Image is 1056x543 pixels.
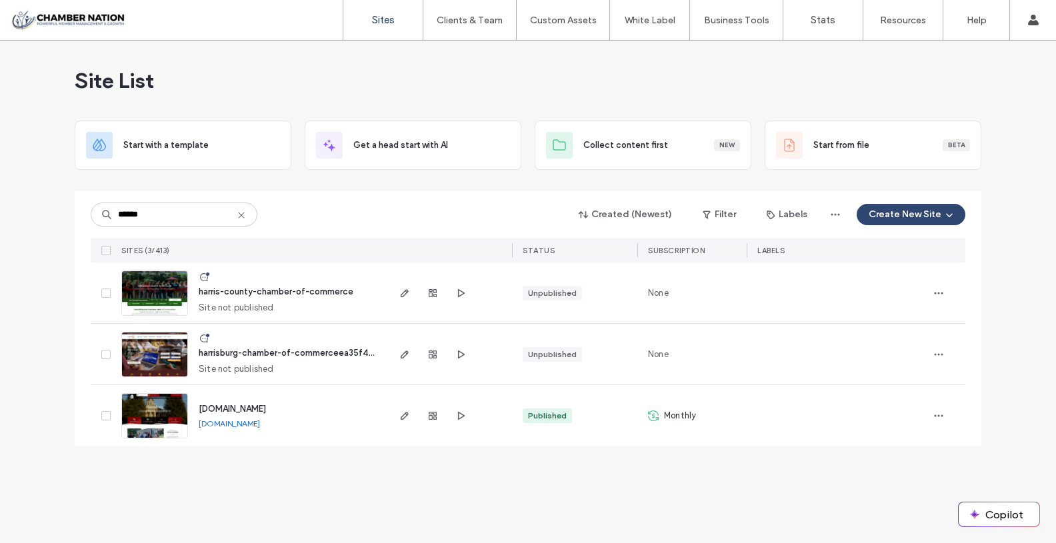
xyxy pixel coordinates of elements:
[535,121,751,170] div: Collect content firstNew
[523,246,555,255] span: STATUS
[75,67,154,94] span: Site List
[437,15,503,26] label: Clients & Team
[372,14,395,26] label: Sites
[199,418,260,428] a: [DOMAIN_NAME]
[648,286,669,300] span: None
[648,246,705,255] span: SUBSCRIPTION
[530,15,597,26] label: Custom Assets
[199,301,274,314] span: Site not published
[199,286,353,296] a: harris-county-chamber-of-commerce
[567,204,684,225] button: Created (Newest)
[528,410,567,422] div: Published
[714,139,740,151] div: New
[813,139,869,152] span: Start from file
[943,139,970,151] div: Beta
[755,204,819,225] button: Labels
[880,15,926,26] label: Resources
[583,139,668,152] span: Collect content first
[528,348,577,360] div: Unpublished
[528,287,577,299] div: Unpublished
[967,15,987,26] label: Help
[648,348,669,361] span: None
[199,404,266,414] a: [DOMAIN_NAME]
[757,246,785,255] span: LABELS
[353,139,448,152] span: Get a head start with AI
[199,348,379,358] a: harrisburg-chamber-of-commerceea35f403
[765,121,981,170] div: Start from fileBeta
[121,246,170,255] span: SITES (3/413)
[625,15,675,26] label: White Label
[689,204,749,225] button: Filter
[123,139,209,152] span: Start with a template
[305,121,521,170] div: Get a head start with AI
[959,502,1039,526] button: Copilot
[704,15,769,26] label: Business Tools
[199,362,274,376] span: Site not published
[75,121,291,170] div: Start with a template
[811,14,835,26] label: Stats
[664,409,696,422] span: Monthly
[857,204,965,225] button: Create New Site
